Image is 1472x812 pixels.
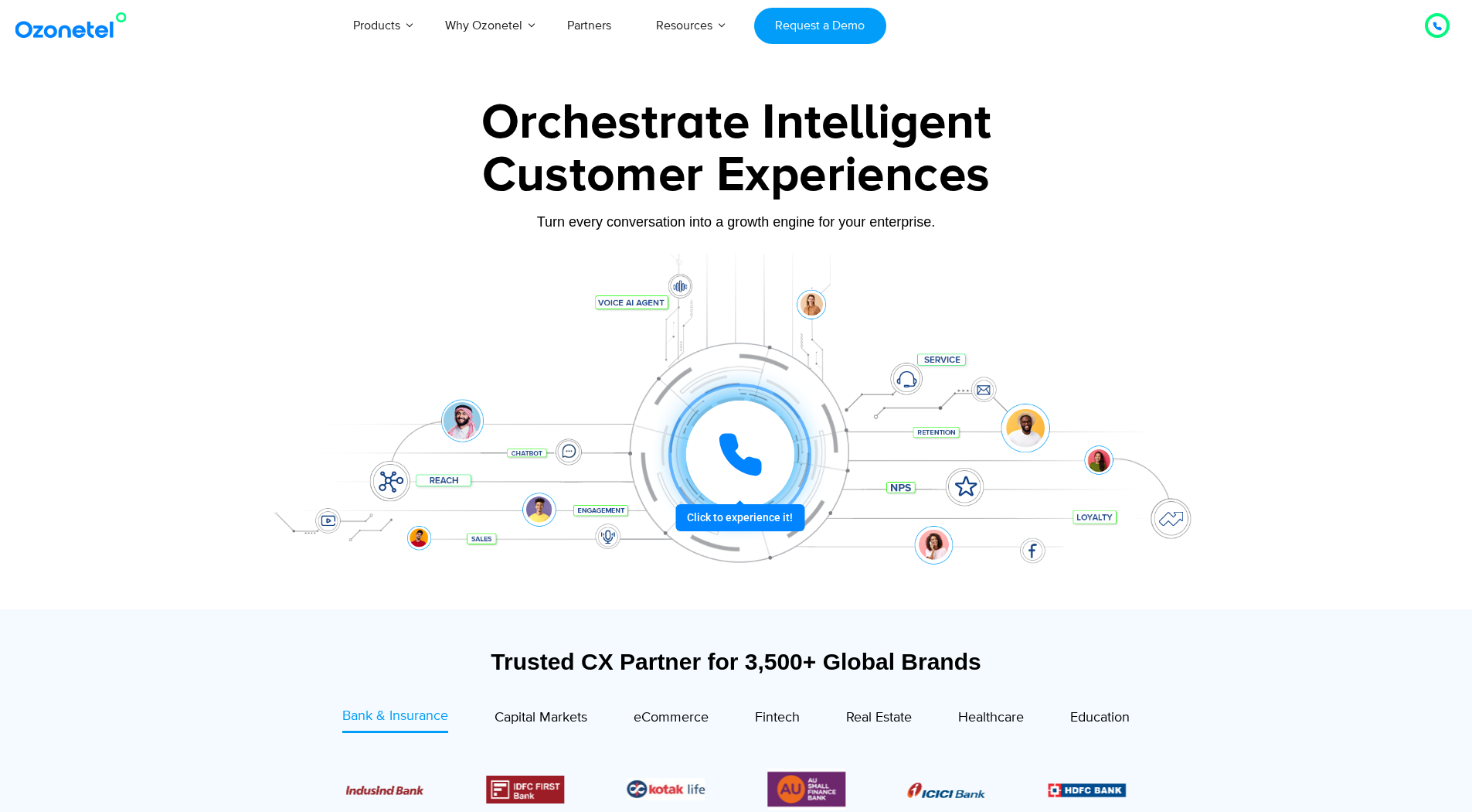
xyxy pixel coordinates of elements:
a: Fintech [755,706,800,733]
img: Picture10.png [345,786,423,795]
div: Trusted CX Partner for 3,500+ Global Brands [261,648,1212,675]
a: Real Estate [846,706,912,733]
span: Healthcare [958,709,1024,726]
a: Request a Demo [754,8,886,44]
div: 2 / 6 [1049,780,1127,799]
span: eCommerce [634,709,709,726]
div: Turn every conversation into a growth engine for your enterprise. [253,213,1219,230]
a: Bank & Insurance [342,706,448,733]
img: Picture26.jpg [627,778,705,800]
div: Customer Experiences [253,138,1219,213]
img: Picture9.png [1049,783,1127,797]
div: 6 / 6 [767,769,845,810]
div: Orchestrate Intelligent [253,98,1219,148]
a: eCommerce [634,706,709,733]
span: Fintech [755,709,800,726]
span: Bank & Insurance [342,708,448,725]
div: 4 / 6 [486,776,564,803]
span: Capital Markets [495,709,587,726]
a: Healthcare [958,706,1024,733]
div: 1 / 6 [908,780,986,799]
a: Education [1070,706,1130,733]
div: 3 / 6 [345,780,423,799]
div: 5 / 6 [627,778,705,800]
span: Real Estate [846,709,912,726]
img: Picture12.png [486,776,564,803]
img: Picture8.png [908,783,986,798]
div: Image Carousel [346,769,1127,810]
span: Education [1070,709,1130,726]
img: Picture13.png [767,769,845,810]
a: Capital Markets [495,706,587,733]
